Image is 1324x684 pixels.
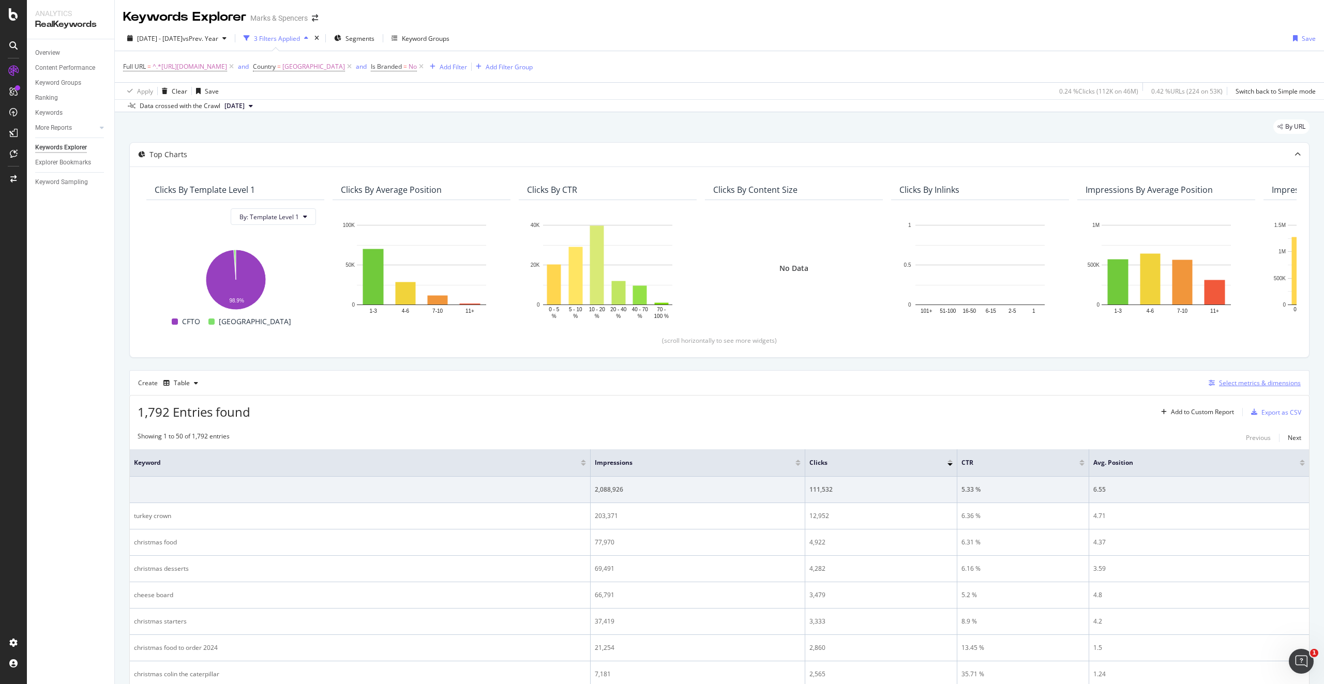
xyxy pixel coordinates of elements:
div: Analytics [35,8,106,19]
div: 3,479 [809,590,953,600]
div: 6.55 [1093,485,1305,494]
a: Keywords [35,108,107,118]
span: = [147,62,151,71]
span: Segments [345,34,374,43]
text: 7-10 [1177,308,1187,314]
text: 10 - 20 [589,307,606,312]
div: 6.36 % [961,511,1085,521]
div: 77,970 [595,538,801,547]
button: [DATE] - [DATE]vsPrev. Year [123,30,231,47]
button: Select metrics & dimensions [1205,377,1301,389]
text: 0 [352,302,355,308]
text: 98.9% [229,298,244,303]
span: CFTO [182,315,200,328]
div: Data crossed with the Crawl [140,101,220,111]
text: 1M [1278,249,1286,255]
div: Save [205,87,219,96]
div: 4.37 [1093,538,1305,547]
div: 13.45 % [961,643,1085,652]
div: christmas colin the caterpillar [134,670,586,679]
div: A chart. [899,220,1061,320]
span: [GEOGRAPHIC_DATA] [219,315,291,328]
button: and [356,62,367,71]
span: By: Template Level 1 [239,212,299,221]
text: 50K [345,262,355,268]
text: 1M [1092,222,1100,228]
text: % [573,313,578,319]
div: Clear [172,87,187,96]
div: Clicks By Content Size [713,185,798,195]
div: Next [1288,433,1301,442]
text: 4-6 [1147,308,1154,314]
button: Export as CSV [1247,404,1301,420]
div: 4.2 [1093,617,1305,626]
a: Ranking [35,93,107,103]
text: 0 [537,302,540,308]
text: 0 - 5 [549,307,559,312]
div: Top Charts [149,149,187,160]
text: % [638,313,642,319]
svg: A chart. [527,220,688,320]
text: 11+ [1210,308,1219,314]
button: Clear [158,83,187,99]
div: christmas starters [134,617,586,626]
div: 2,860 [809,643,953,652]
text: 11+ [465,308,474,314]
span: 2024 Dec. 21st [224,101,245,111]
div: Create [138,375,202,391]
span: By URL [1285,124,1305,130]
div: 3 Filters Applied [254,34,300,43]
text: 70 - [657,307,666,312]
text: 1-3 [1114,308,1122,314]
button: Add Filter [426,60,467,73]
button: and [238,62,249,71]
a: Explorer Bookmarks [35,157,107,168]
div: Clicks By Inlinks [899,185,959,195]
button: Segments [330,30,379,47]
div: No Data [779,263,808,273]
a: Overview [35,48,107,58]
div: Explorer Bookmarks [35,157,91,168]
div: 0.42 % URLs ( 224 on 53K ) [1151,87,1223,96]
text: 100 % [654,313,669,319]
span: 1,792 Entries found [138,403,250,420]
button: Keyword Groups [387,30,454,47]
span: vs Prev. Year [183,34,218,43]
text: % [616,313,621,319]
text: 20 - 40 [610,307,627,312]
span: Avg. Position [1093,458,1284,467]
a: More Reports [35,123,97,133]
a: Keyword Groups [35,78,107,88]
span: [GEOGRAPHIC_DATA] [282,59,345,74]
button: By: Template Level 1 [231,208,316,225]
div: Apply [137,87,153,96]
div: Switch back to Simple mode [1236,87,1316,96]
text: 5 - 10 [569,307,582,312]
text: % [552,313,556,319]
text: 500K [1274,276,1286,281]
div: Keywords [35,108,63,118]
div: A chart. [155,245,316,311]
div: Previous [1246,433,1271,442]
div: 111,532 [809,485,953,494]
span: Clicks [809,458,932,467]
div: 5.2 % [961,590,1085,600]
text: 1 [1032,308,1035,314]
div: Keyword Sampling [35,177,88,188]
div: 4,282 [809,564,953,573]
div: Clicks By CTR [527,185,577,195]
div: Impressions By Average Position [1086,185,1213,195]
div: 3.59 [1093,564,1305,573]
div: 66,791 [595,590,801,600]
div: 203,371 [595,511,801,521]
div: Marks & Spencers [250,13,308,23]
div: Keyword Groups [402,34,449,43]
div: Select metrics & dimensions [1219,378,1301,387]
div: 8.9 % [961,617,1085,626]
div: 35.71 % [961,670,1085,679]
div: Save [1302,34,1316,43]
div: 6.16 % [961,564,1085,573]
text: 1-3 [369,308,377,314]
div: 21,254 [595,643,801,652]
